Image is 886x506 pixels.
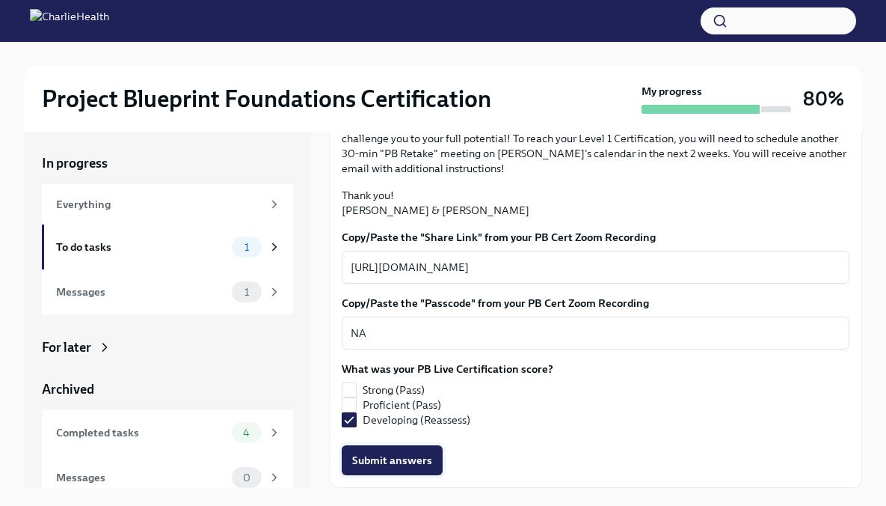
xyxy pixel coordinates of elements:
[42,225,293,269] a: To do tasks1
[56,239,226,255] div: To do tasks
[42,269,293,314] a: Messages1
[236,287,258,298] span: 1
[351,324,840,342] textarea: NA
[342,116,849,176] p: Note: if you received a "Developing (Reasses)" score, don't get disheartened--this process is mea...
[234,472,259,484] span: 0
[42,380,293,398] a: Archived
[342,362,553,377] label: What was your PB Live Certification score?
[803,85,844,112] h3: 80%
[363,397,441,412] span: Proficient (Pass)
[342,230,849,245] label: Copy/Paste the "Share Link" from your PB Cert Zoom Recording
[56,284,226,300] div: Messages
[342,445,443,475] button: Submit answers
[342,188,849,218] p: Thank you! [PERSON_NAME] & [PERSON_NAME]
[363,412,470,427] span: Developing (Reassess)
[30,9,109,33] img: CharlieHealth
[42,154,293,172] a: In progress
[342,296,849,311] label: Copy/Paste the "Passcode" from your PB Cert Zoom Recording
[42,455,293,500] a: Messages0
[236,242,258,253] span: 1
[56,469,226,486] div: Messages
[42,338,293,356] a: For later
[352,453,432,468] span: Submit answers
[363,382,425,397] span: Strong (Pass)
[42,184,293,225] a: Everything
[56,196,262,213] div: Everything
[42,410,293,455] a: Completed tasks4
[56,424,226,441] div: Completed tasks
[351,258,840,276] textarea: [URL][DOMAIN_NAME]
[42,338,91,356] div: For later
[642,84,702,99] strong: My progress
[234,427,259,439] span: 4
[42,84,491,114] h2: Project Blueprint Foundations Certification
